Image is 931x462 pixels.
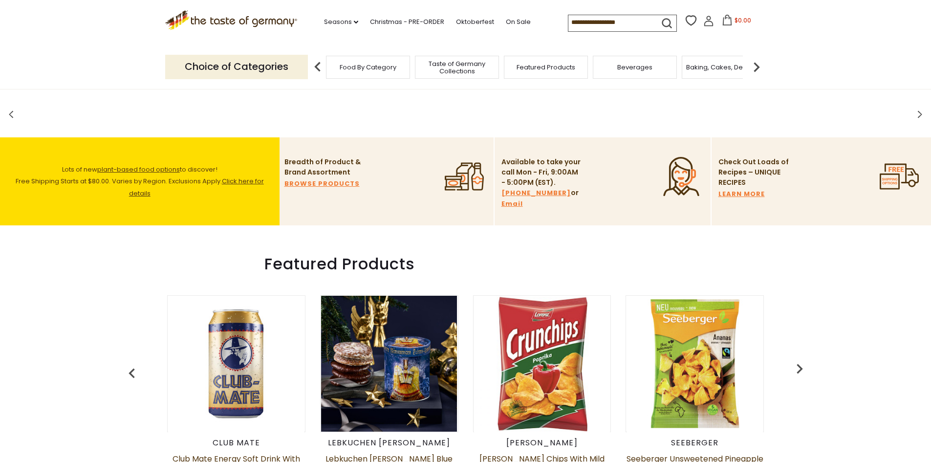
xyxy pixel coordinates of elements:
[501,157,582,209] p: Available to take your call Mon - Fri, 9:00AM - 5:00PM (EST). or
[284,178,360,189] a: BROWSE PRODUCTS
[122,364,142,383] img: previous arrow
[718,189,765,199] a: LEARN MORE
[501,188,571,198] a: [PHONE_NUMBER]
[627,296,763,432] img: Seeberger Unsweetened Pineapple Chips, Natural Fruit Snack, 200g
[626,438,764,448] div: Seeberger
[501,198,523,209] a: Email
[418,60,496,75] a: Taste of Germany Collections
[340,64,396,71] a: Food By Category
[324,17,358,27] a: Seasons
[456,17,494,27] a: Oktoberfest
[168,296,304,432] img: Club Mate Energy Soft Drink with Yerba Mate Tea, 12 pack of 11.2 oz cans
[735,16,751,24] span: $0.00
[686,64,762,71] a: Baking, Cakes, Desserts
[370,17,444,27] a: Christmas - PRE-ORDER
[320,438,458,448] div: Lebkuchen [PERSON_NAME]
[97,165,180,174] a: plant-based food options
[790,359,809,378] img: previous arrow
[473,438,611,448] div: [PERSON_NAME]
[617,64,652,71] a: Beverages
[16,165,264,198] span: Lots of new to discover! Free Shipping Starts at $80.00. Varies by Region. Exclusions Apply.
[517,64,575,71] a: Featured Products
[167,438,305,448] div: Club Mate
[747,57,766,77] img: next arrow
[321,296,457,432] img: Lebkuchen Schmidt Blue
[718,157,789,188] p: Check Out Loads of Recipes – UNIQUE RECIPES
[716,15,758,29] button: $0.00
[474,296,610,432] img: Lorenz Crunch Chips with Mild Paprika in Bag 5.3 oz - DEAL
[506,17,531,27] a: On Sale
[284,157,365,177] p: Breadth of Product & Brand Assortment
[308,57,327,77] img: previous arrow
[165,55,308,79] p: Choice of Categories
